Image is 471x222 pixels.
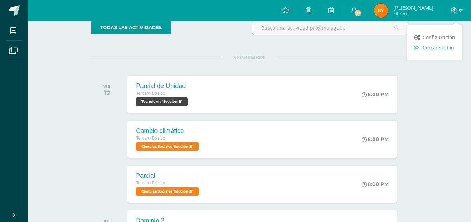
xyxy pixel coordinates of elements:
[393,4,434,11] span: [PERSON_NAME]
[103,84,110,89] div: VIE
[362,181,389,187] div: 8:00 PM
[222,54,277,61] span: SEPTIEMBRE
[407,32,462,42] a: Configuración
[136,91,165,96] span: Tercero Básico
[136,187,199,196] span: Ciencias Sociales 'Sección B'
[136,142,199,151] span: Ciencias Sociales 'Sección B'
[136,127,200,135] div: Cambio climático
[103,89,110,97] div: 12
[136,181,165,186] span: Tercero Básico
[252,21,408,35] input: Busca una actividad próxima aquí...
[362,136,389,142] div: 8:00 PM
[423,34,455,41] span: Configuración
[136,82,189,90] div: Parcial de Unidad
[136,172,200,180] div: Parcial
[91,21,171,34] a: todas las Actividades
[374,4,388,18] img: 55938a60418325c8e9e9de55240f5e9f.png
[136,97,188,106] span: Tecnología 'Sección B'
[136,136,165,141] span: Tercero Básico
[354,9,362,17] span: 132
[423,44,454,51] span: Cerrar sesión
[407,42,462,53] a: Cerrar sesión
[393,11,434,16] span: Mi Perfil
[362,91,389,97] div: 8:00 PM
